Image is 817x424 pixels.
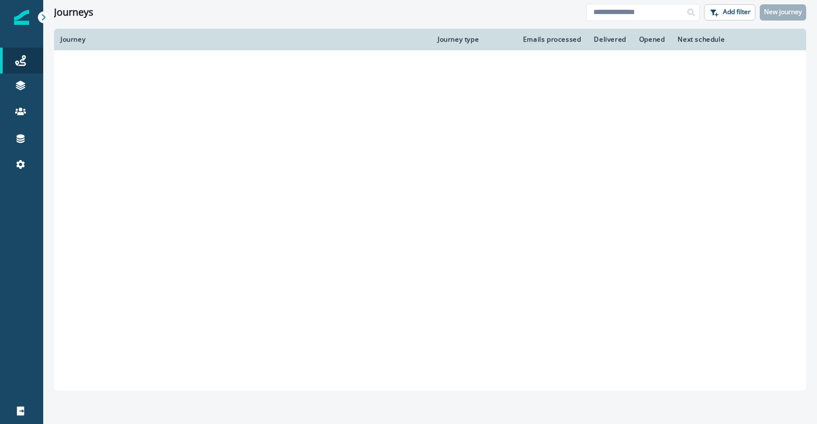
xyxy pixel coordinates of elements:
[54,6,93,18] h1: Journeys
[723,8,751,16] p: Add filter
[764,8,802,16] p: New journey
[14,10,29,25] img: Inflection
[760,4,806,21] button: New journey
[678,35,773,44] div: Next schedule
[519,35,581,44] div: Emails processed
[639,35,665,44] div: Opened
[704,4,755,21] button: Add filter
[61,35,425,44] div: Journey
[594,35,626,44] div: Delivered
[438,35,506,44] div: Journey type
